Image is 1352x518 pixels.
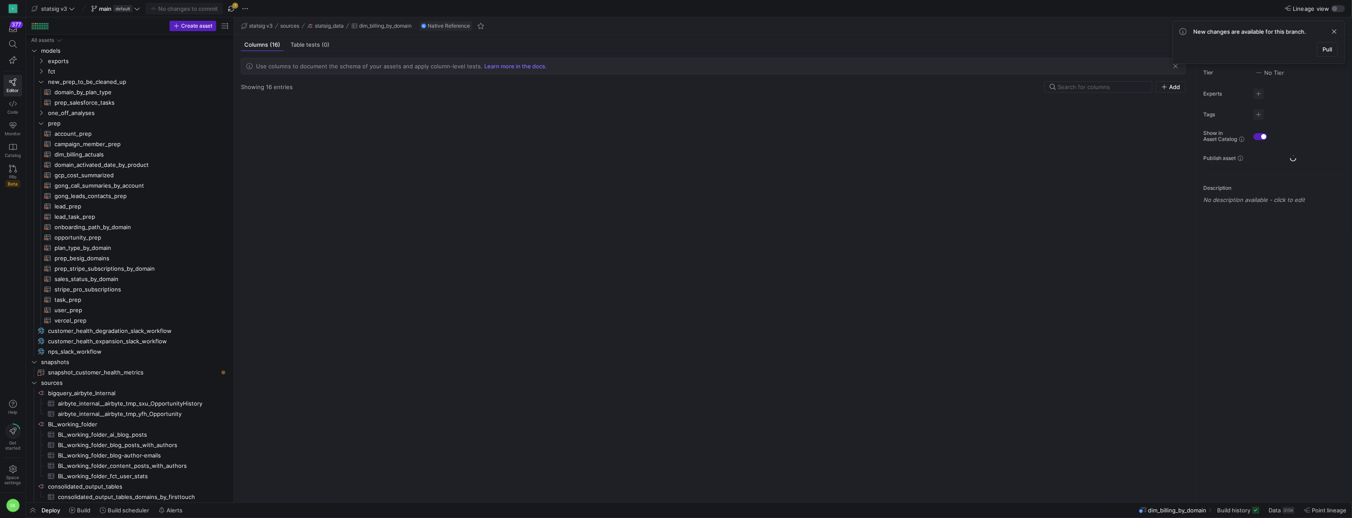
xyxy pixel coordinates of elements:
[256,63,552,70] div: .
[29,481,228,492] a: consolidated_output_tables​​​​​​​​
[113,5,132,12] span: default
[29,180,228,191] div: Press SPACE to select this row.
[89,3,142,14] button: maindefault
[1213,503,1263,518] button: Build history
[29,211,228,222] a: lead_task_prep​​​​​​​​​​
[29,149,228,160] div: Press SPACE to select this row.
[3,96,22,118] a: Code
[29,87,228,97] a: domain_by_plan_type​​​​​​​​​​
[29,377,228,388] div: Press SPACE to select this row.
[278,21,302,31] button: sources
[54,139,218,149] span: campaign_member_prep​​​​​​​​​​
[3,461,22,489] a: Spacesettings
[29,450,228,460] a: BL_working_folder_blog-author-emails​​​​​​​​​
[3,496,22,515] button: SK
[48,336,218,346] span: customer_health_expansion_slack_workflow​​​​​
[29,253,228,263] div: Press SPACE to select this row.
[1203,91,1247,97] span: Experts
[48,326,218,336] span: customer_health_degradation_slack_workflow​​​​​
[29,170,228,180] a: gcp_cost_summarized​​​​​​​​​​
[1293,5,1330,12] span: Lineage view
[58,399,218,409] span: airbyte_internal__airbyte_tmp_sxu_OpportunityHistory​​​​​​​​​
[54,212,218,222] span: lead_task_prep​​​​​​​​​​
[29,243,228,253] a: plan_type_by_domain​​​​​​​​​​
[29,87,228,97] div: Press SPACE to select this row.
[428,23,470,29] span: Native Reference
[29,315,228,326] div: Press SPACE to select this row.
[6,499,20,512] div: SK
[1317,42,1338,57] button: Pull
[29,471,228,481] a: BL_working_folder_fct_user_stats​​​​​​​​​
[54,285,218,294] span: stripe_pro_subscriptions​​​​​​​​​​
[29,294,228,305] div: Press SPACE to select this row.
[29,481,228,492] div: Press SPACE to select this row.
[29,388,228,398] a: bigquery_airbyte_Internal​​​​​​​​
[3,118,22,140] a: Monitor
[54,274,218,284] span: sales_status_by_domain​​​​​​​​​​
[48,482,227,492] span: consolidated_output_tables​​​​​​​​
[29,222,228,232] a: onboarding_path_by_domain​​​​​​​​​​
[349,21,414,31] button: dim_billing_by_domain
[322,42,329,48] span: (0)
[29,284,228,294] div: Press SPACE to select this row.
[29,294,228,305] a: task_prep​​​​​​​​​​
[1156,81,1186,93] button: Add
[1300,503,1350,518] button: Point lineage
[29,97,228,108] div: Press SPACE to select this row.
[291,42,329,48] span: Table tests
[29,274,228,284] a: sales_status_by_domain​​​​​​​​​​
[29,398,228,409] a: airbyte_internal__airbyte_tmp_sxu_OpportunityHistory​​​​​​​​​
[29,160,228,170] a: domain_activated_date_by_product​​​​​​​​​​
[99,5,112,12] span: main
[315,23,344,29] span: statsig_data
[10,21,23,28] div: 377
[29,253,228,263] a: prep_besig_domains​​​​​​​​​​
[1312,507,1346,514] span: Point lineage
[48,347,218,357] span: nps_slack_workflow​​​​​
[29,346,228,357] div: Press SPACE to select this row.
[48,388,227,398] span: bigquery_airbyte_Internal​​​​​​​​
[29,367,228,377] a: snapshot_customer_health_metrics​​​​​​​
[48,67,227,77] span: fct
[29,357,228,367] div: Press SPACE to select this row.
[48,118,227,128] span: prep
[1169,83,1180,90] span: Add
[1217,507,1250,514] span: Build history
[29,440,228,450] a: BL_working_folder_blog_posts_with_authors​​​​​​​​​
[58,451,218,460] span: BL_working_folder_blog-author-emails​​​​​​​​​
[54,201,218,211] span: lead_prep​​​​​​​​​​
[48,77,227,87] span: new_prep_to_be_cleaned_up
[29,191,228,201] a: gong_leads_contacts_prep​​​​​​​​​​
[65,503,94,518] button: Build
[29,3,77,14] button: statsig v3
[241,83,293,90] div: Showing 16 entries
[29,284,228,294] a: stripe_pro_subscriptions​​​​​​​​​​
[1203,112,1247,118] span: Tags
[3,420,22,454] button: Getstarted
[305,21,346,31] button: statsig_data
[484,63,545,70] a: Learn more in the docs
[3,1,22,16] a: S
[29,118,228,128] div: Press SPACE to select this row.
[1203,70,1247,76] span: Tier
[29,201,228,211] a: lead_prep​​​​​​​​​​
[29,243,228,253] div: Press SPACE to select this row.
[41,5,67,12] span: statsig v3
[155,503,186,518] button: Alerts
[29,180,228,191] a: gong_call_summaries_by_account​​​​​​​​​​
[54,316,218,326] span: vercel_prep​​​​​​​​​​
[54,191,218,201] span: gong_leads_contacts_prep​​​​​​​​​​
[54,243,218,253] span: plan_type_by_domain​​​​​​​​​​
[7,409,18,415] span: Help
[29,388,228,398] div: Press SPACE to select this row.
[1256,69,1284,76] span: No Tier
[29,160,228,170] div: Press SPACE to select this row.
[29,232,228,243] div: Press SPACE to select this row.
[7,88,19,93] span: Editor
[1058,83,1147,90] input: Search for columns
[1148,507,1207,514] span: dim_billing_by_domain
[29,367,228,377] div: Press SPACE to select this row.
[29,398,228,409] div: Press SPACE to select this row.
[48,108,227,118] span: one_off_analyses
[29,460,228,471] a: BL_working_folder_content_posts_with_authors​​​​​​​​​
